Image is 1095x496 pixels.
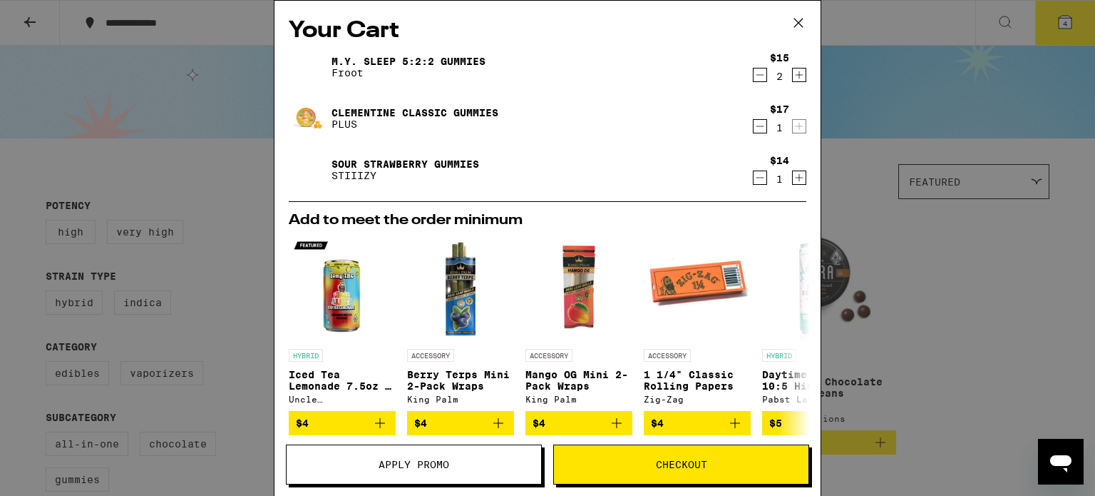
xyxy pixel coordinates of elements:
[414,417,427,429] span: $4
[644,235,751,411] a: Open page for 1 1/4" Classic Rolling Papers from Zig-Zag
[407,235,514,411] a: Open page for Berry Terps Mini 2-Pack Wraps from King Palm
[644,349,691,362] p: ACCESSORY
[762,395,869,404] div: Pabst Labs
[331,118,498,130] p: PLUS
[656,460,707,470] span: Checkout
[331,107,498,118] a: Clementine CLASSIC Gummies
[525,411,632,435] button: Add to bag
[407,369,514,392] p: Berry Terps Mini 2-Pack Wraps
[296,417,309,429] span: $4
[762,369,869,392] p: Daytime Guava 10:5 High Seltzer
[525,349,572,362] p: ACCESSORY
[289,349,323,362] p: HYBRID
[289,150,329,190] img: Sour Strawberry Gummies
[331,158,479,170] a: Sour Strawberry Gummies
[553,445,809,485] button: Checkout
[289,369,396,392] p: Iced Tea Lemonade 7.5oz - 10mg
[289,98,329,138] img: Clementine CLASSIC Gummies
[753,68,767,82] button: Decrement
[644,235,751,342] img: Zig-Zag - 1 1/4" Classic Rolling Papers
[753,119,767,133] button: Decrement
[792,119,806,133] button: Increment
[407,235,514,342] img: King Palm - Berry Terps Mini 2-Pack Wraps
[331,170,479,181] p: STIIIZY
[289,411,396,435] button: Add to bag
[407,411,514,435] button: Add to bag
[289,47,329,87] img: M.Y. SLEEP 5:2:2 Gummies
[753,171,767,185] button: Decrement
[651,417,664,429] span: $4
[769,417,782,429] span: $5
[525,395,632,404] div: King Palm
[289,213,806,228] h2: Add to meet the order minimum
[289,15,806,47] h2: Your Cart
[770,71,789,82] div: 2
[770,173,789,185] div: 1
[644,369,751,392] p: 1 1/4" Classic Rolling Papers
[644,411,751,435] button: Add to bag
[286,445,542,485] button: Apply Promo
[525,369,632,392] p: Mango OG Mini 2-Pack Wraps
[792,171,806,185] button: Increment
[407,395,514,404] div: King Palm
[762,411,869,435] button: Add to bag
[762,235,869,342] img: Pabst Labs - Daytime Guava 10:5 High Seltzer
[770,103,789,115] div: $17
[289,395,396,404] div: Uncle [PERSON_NAME]'s
[525,235,632,342] img: King Palm - Mango OG Mini 2-Pack Wraps
[762,235,869,411] a: Open page for Daytime Guava 10:5 High Seltzer from Pabst Labs
[770,155,789,166] div: $14
[792,68,806,82] button: Increment
[331,67,485,79] p: Froot
[533,417,545,429] span: $4
[525,235,632,411] a: Open page for Mango OG Mini 2-Pack Wraps from King Palm
[1038,439,1084,485] iframe: Button to launch messaging window
[644,395,751,404] div: Zig-Zag
[762,349,796,362] p: HYBRID
[770,122,789,133] div: 1
[379,460,449,470] span: Apply Promo
[289,235,396,342] img: Uncle Arnie's - Iced Tea Lemonade 7.5oz - 10mg
[331,56,485,67] a: M.Y. SLEEP 5:2:2 Gummies
[407,349,454,362] p: ACCESSORY
[770,52,789,64] div: $15
[289,235,396,411] a: Open page for Iced Tea Lemonade 7.5oz - 10mg from Uncle Arnie's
